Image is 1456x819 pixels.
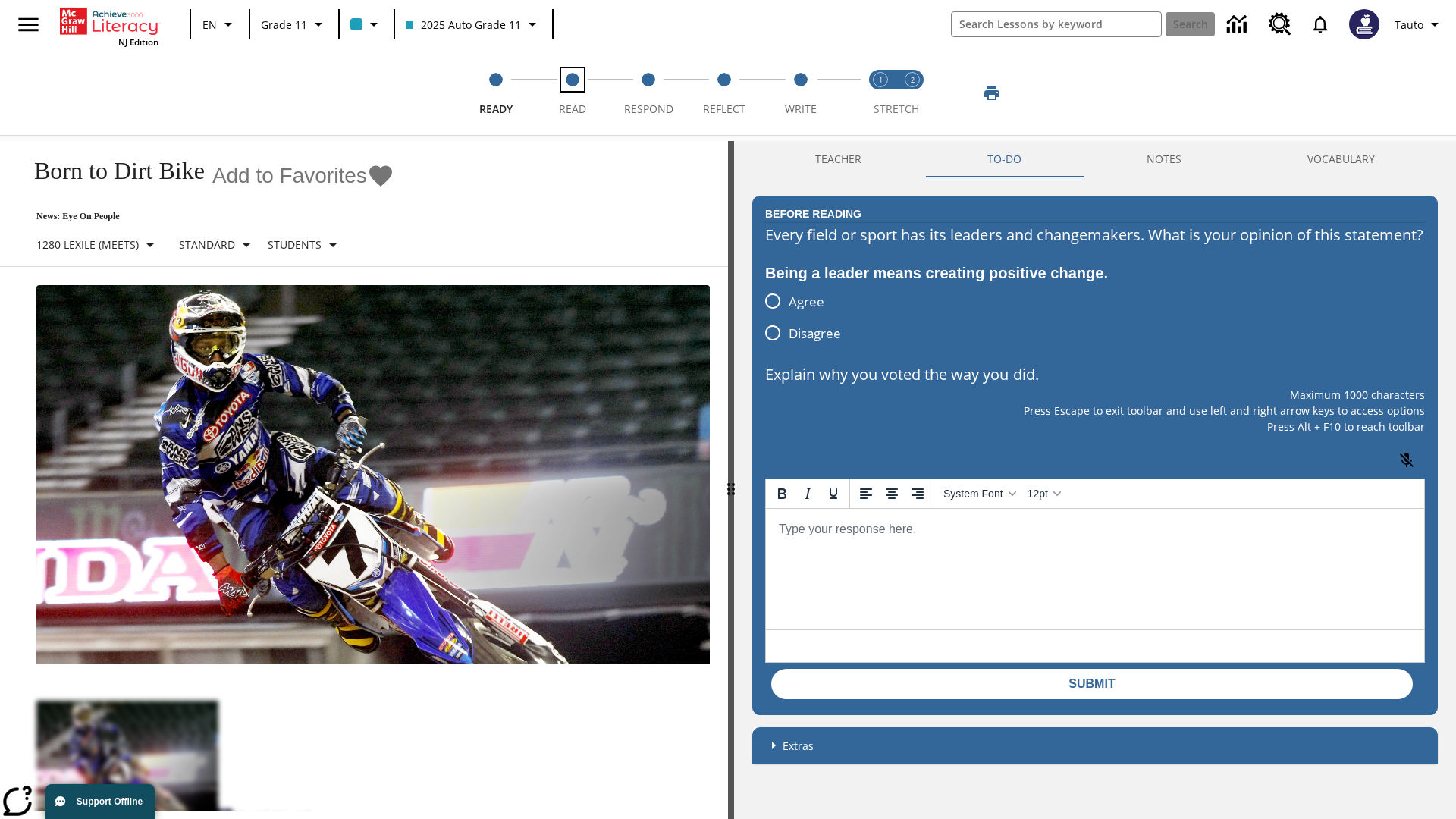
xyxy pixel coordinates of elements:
[6,2,51,47] button: Open side menu
[766,509,1424,629] iframe: Reach text area
[765,206,861,222] h2: Before Reading
[212,164,367,188] span: Add to Favorites
[18,211,394,222] p: News: Eye On People
[952,12,1161,36] input: search field
[1021,481,1066,507] button: Font sizes
[452,52,540,135] button: Ready step 1 of 5
[1389,442,1425,479] button: Click to activate and allow voice recognition
[765,387,1425,403] p: Maximum 1000 characters
[18,157,205,185] h1: Born to Dirt Bike
[406,17,521,33] span: 2025 Auto Grade 11
[77,796,143,807] span: Support Offline
[1340,5,1389,44] button: Select a new avatar
[680,52,768,135] button: Reflect step 4 of 5
[785,102,817,116] span: Write
[60,5,158,48] div: Home
[752,141,924,177] button: Teacher
[968,80,1016,107] button: Print
[173,231,262,259] button: Scaffolds, Standard
[821,481,846,507] button: Underline
[765,419,1425,435] p: Press Alt + F10 to reach toolbar
[1244,141,1438,177] button: VOCABULARY
[559,102,586,116] span: Read
[30,231,165,259] button: Select Lexile, 1280 Lexile (Meets)
[769,481,795,507] button: Bold
[879,75,883,85] text: 1
[202,17,217,33] span: EN
[789,324,841,344] span: Disagree
[734,141,1456,819] div: activity
[752,727,1438,764] div: Extras
[268,237,322,253] p: Students
[765,223,1425,247] div: Every field or sport has its leaders and changemakers. What is your opinion of this statement?
[757,52,845,135] button: Write step 5 of 5
[1389,11,1450,38] button: Profile/Settings
[1260,4,1301,45] a: Resource Center, Will open in new tab
[212,162,394,189] button: Add to Favorites - Born to Dirt Bike
[196,11,244,38] button: Language: EN, Select a language
[118,36,158,48] span: NJ Edition
[624,102,673,116] span: Respond
[1218,4,1260,45] a: Data Center
[789,292,824,312] span: Agree
[853,481,879,507] button: Align left
[1028,488,1048,500] span: 12pt
[45,784,155,819] button: Support Offline
[36,237,139,253] p: 1280 Lexile (Meets)
[703,102,745,116] span: Reflect
[479,102,513,116] span: Ready
[905,481,930,507] button: Align right
[36,285,710,664] img: Motocross racer James Stewart flies through the air on his dirt bike.
[765,261,1425,285] div: Being a leader means creating positive change.
[911,75,915,85] text: 2
[262,231,348,259] button: Select Student
[858,52,902,135] button: Stretch Read step 1 of 2
[924,141,1084,177] button: TO-DO
[765,362,1425,387] p: Explain why you voted the way you did.
[1349,9,1379,39] img: Avatar
[783,738,814,754] p: Extras
[1395,17,1423,33] span: Tauto
[943,488,1003,500] span: System Font
[890,52,934,135] button: Stretch Respond step 2 of 2
[795,481,821,507] button: Italic
[261,17,307,33] span: Grade 11
[752,141,1438,177] div: Instructional Panel Tabs
[400,11,548,38] button: Class: 2025 Auto Grade 11, Select your class
[874,102,919,116] span: STRETCH
[1301,5,1340,44] a: Notifications
[1084,141,1245,177] button: NOTES
[771,669,1413,699] button: Submit
[728,141,734,819] div: Press Enter or Spacebar and then press right and left arrow keys to move the slider
[179,237,235,253] p: Standard
[528,52,616,135] button: Read step 2 of 5
[937,481,1021,507] button: Fonts
[879,481,905,507] button: Align center
[344,11,389,38] button: Class color is light blue. Change class color
[765,403,1425,419] p: Press Escape to exit toolbar and use left and right arrow keys to access options
[604,52,692,135] button: Respond step 3 of 5
[255,11,334,38] button: Grade: Grade 11, Select a grade
[765,285,853,349] div: poll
